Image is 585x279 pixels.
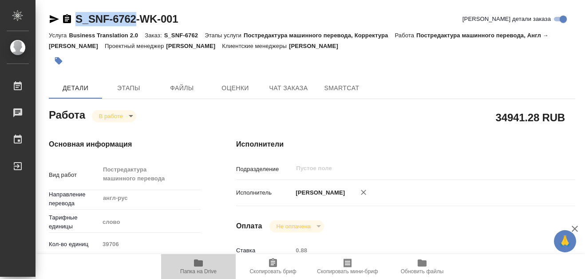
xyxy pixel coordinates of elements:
[289,43,345,49] p: [PERSON_NAME]
[401,268,444,275] span: Обновить файлы
[49,14,59,24] button: Скопировать ссылку для ЯМессенджера
[49,32,69,39] p: Услуга
[99,238,201,251] input: Пустое поле
[557,232,573,251] span: 🙏
[320,83,363,94] span: SmartCat
[236,254,310,279] button: Скопировать бриф
[496,110,565,125] h2: 34941.28 RUB
[107,83,150,94] span: Этапы
[180,268,217,275] span: Папка на Drive
[49,106,85,122] h2: Работа
[310,254,385,279] button: Скопировать мини-бриф
[96,112,126,120] button: В работе
[54,83,97,94] span: Детали
[99,215,201,230] div: слово
[295,163,526,174] input: Пустое поле
[267,83,310,94] span: Чат заказа
[236,221,262,231] h4: Оплата
[462,15,551,24] span: [PERSON_NAME] детали заказа
[49,139,201,150] h4: Основная информация
[205,32,244,39] p: Этапы услуги
[249,268,296,275] span: Скопировать бриф
[236,188,292,197] p: Исполнитель
[385,254,459,279] button: Обновить файлы
[49,51,68,71] button: Добавить тэг
[236,139,575,150] h4: Исполнители
[274,223,313,230] button: Не оплачена
[49,213,99,231] p: Тарифные единицы
[145,32,164,39] p: Заказ:
[395,32,416,39] p: Работа
[354,183,373,202] button: Удалить исполнителя
[222,43,289,49] p: Клиентские менеджеры
[269,220,324,232] div: В работе
[92,110,136,122] div: В работе
[292,244,547,257] input: Пустое поле
[292,188,345,197] p: [PERSON_NAME]
[161,254,236,279] button: Папка на Drive
[164,32,205,39] p: S_SNF-6762
[75,13,178,25] a: S_SNF-6762-WK-001
[236,246,292,255] p: Ставка
[49,190,99,208] p: Направление перевода
[105,43,166,49] p: Проектный менеджер
[236,165,292,174] p: Подразделение
[317,268,378,275] span: Скопировать мини-бриф
[214,83,257,94] span: Оценки
[62,14,72,24] button: Скопировать ссылку
[161,83,203,94] span: Файлы
[69,32,145,39] p: Business Translation 2.0
[166,43,222,49] p: [PERSON_NAME]
[554,230,576,252] button: 🙏
[49,240,99,249] p: Кол-во единиц
[244,32,395,39] p: Постредактура машинного перевода, Корректура
[49,171,99,179] p: Вид работ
